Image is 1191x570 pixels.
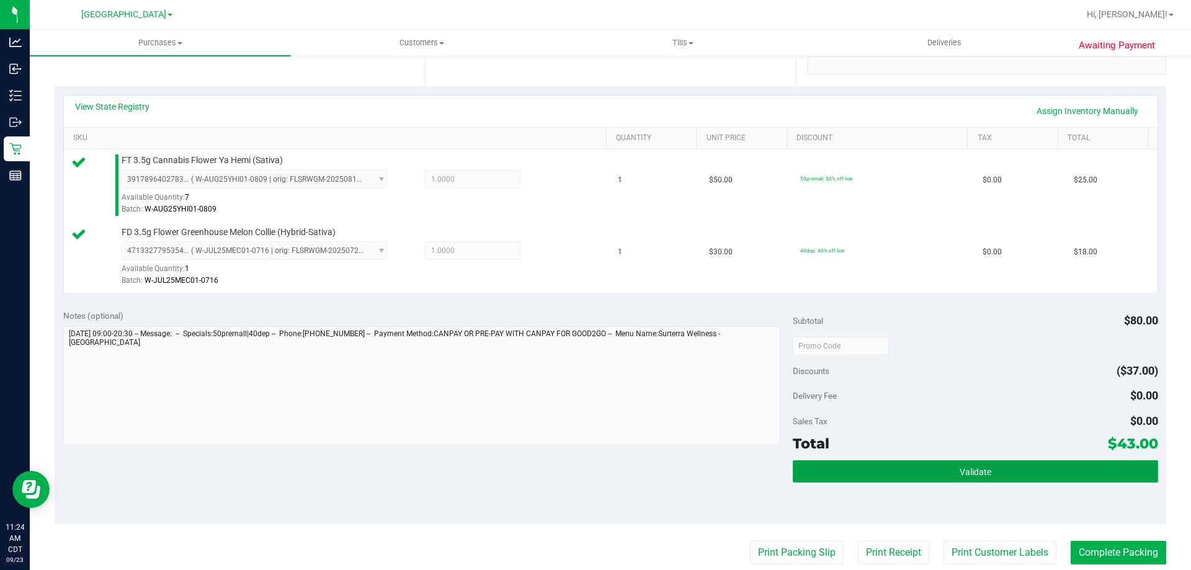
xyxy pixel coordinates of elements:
span: Total [793,435,829,452]
span: W-AUG25YHI01-0809 [145,205,216,213]
a: Quantity [616,133,692,143]
p: 11:24 AM CDT [6,522,24,555]
span: 1 [618,246,622,258]
a: Unit Price [707,133,782,143]
a: Purchases [30,30,291,56]
a: Customers [291,30,552,56]
span: Awaiting Payment [1079,38,1155,53]
button: Validate [793,460,1158,483]
span: Batch: [122,276,143,285]
span: Deliveries [911,37,978,48]
span: Discounts [793,360,829,382]
span: 1 [618,174,622,186]
span: ($37.00) [1117,364,1158,377]
span: W-JUL25MEC01-0716 [145,276,218,285]
inline-svg: Outbound [9,116,22,128]
span: 1 [185,264,189,273]
a: Assign Inventory Manually [1028,100,1146,122]
span: $0.00 [1130,414,1158,427]
a: Tax [978,133,1053,143]
span: $80.00 [1124,314,1158,327]
p: 09/23 [6,555,24,564]
span: $30.00 [709,246,733,258]
inline-svg: Analytics [9,36,22,48]
span: [GEOGRAPHIC_DATA] [81,9,166,20]
span: Delivery Fee [793,391,837,401]
button: Print Customer Labels [943,541,1056,564]
span: $18.00 [1074,246,1097,258]
button: Complete Packing [1071,541,1166,564]
span: 50premall: 50% off line [800,176,852,182]
span: Notes (optional) [63,311,123,321]
a: Total [1068,133,1143,143]
span: Batch: [122,205,143,213]
inline-svg: Retail [9,143,22,155]
span: $0.00 [1130,389,1158,402]
span: $50.00 [709,174,733,186]
button: Print Packing Slip [750,541,844,564]
span: Purchases [30,37,291,48]
button: Print Receipt [858,541,929,564]
span: FD 3.5g Flower Greenhouse Melon Collie (Hybrid-Sativa) [122,226,336,238]
span: Customers [292,37,551,48]
span: $0.00 [983,246,1002,258]
a: View State Registry [75,100,149,113]
span: Tills [553,37,813,48]
input: Promo Code [793,337,889,355]
a: SKU [73,133,601,143]
span: $0.00 [983,174,1002,186]
span: Validate [960,467,991,477]
span: $43.00 [1108,435,1158,452]
div: Available Quantity: [122,189,401,213]
inline-svg: Inbound [9,63,22,75]
span: Hi, [PERSON_NAME]! [1087,9,1167,19]
inline-svg: Reports [9,169,22,182]
span: Sales Tax [793,416,827,426]
inline-svg: Inventory [9,89,22,102]
span: FT 3.5g Cannabis Flower Ya Hemi (Sativa) [122,154,283,166]
div: Available Quantity: [122,260,401,284]
a: Tills [552,30,813,56]
span: Subtotal [793,316,823,326]
span: $25.00 [1074,174,1097,186]
a: Deliveries [814,30,1075,56]
span: 40dep: 40% off line [800,247,844,254]
a: Discount [796,133,963,143]
iframe: Resource center [12,471,50,508]
span: 7 [185,193,189,202]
